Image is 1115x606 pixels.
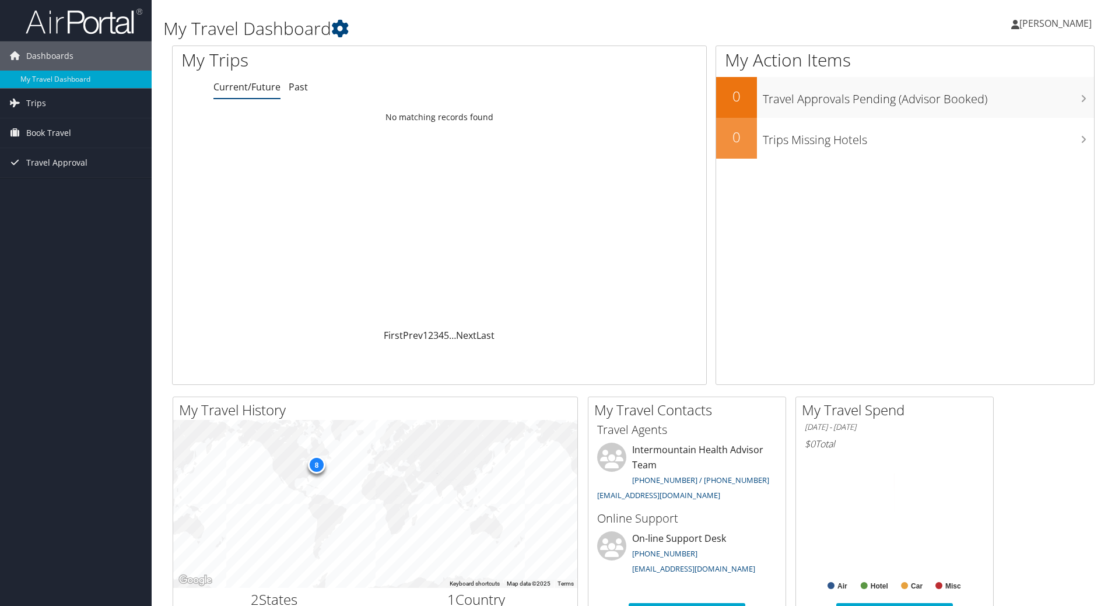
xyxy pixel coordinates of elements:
li: On-line Support Desk [591,531,783,579]
a: Prev [403,329,423,342]
img: airportal-logo.png [26,8,142,35]
span: … [449,329,456,342]
a: 3 [433,329,439,342]
a: Next [456,329,476,342]
a: Open this area in Google Maps (opens a new window) [176,573,215,588]
span: Dashboards [26,41,73,71]
a: 4 [439,329,444,342]
a: [PHONE_NUMBER] / [PHONE_NUMBER] [632,475,769,485]
h6: Total [805,437,984,450]
text: Misc [945,582,961,590]
text: Hotel [871,582,888,590]
img: Google [176,573,215,588]
a: [PERSON_NAME] [1011,6,1103,41]
h6: [DATE] - [DATE] [805,422,984,433]
h3: Online Support [597,510,777,527]
a: First [384,329,403,342]
span: Map data ©2025 [507,580,551,587]
span: Travel Approval [26,148,87,177]
a: Current/Future [213,80,280,93]
a: Terms (opens in new tab) [557,580,574,587]
h2: My Travel Contacts [594,400,786,420]
a: 0Travel Approvals Pending (Advisor Booked) [716,77,1094,118]
text: Air [837,582,847,590]
a: [EMAIL_ADDRESS][DOMAIN_NAME] [597,490,720,500]
div: 8 [308,456,325,474]
button: Keyboard shortcuts [450,580,500,588]
a: [PHONE_NUMBER] [632,548,697,559]
span: Trips [26,89,46,118]
span: Book Travel [26,118,71,148]
a: 5 [444,329,449,342]
h1: My Action Items [716,48,1094,72]
a: 1 [423,329,428,342]
h2: 0 [716,127,757,147]
h1: My Travel Dashboard [163,16,790,41]
h1: My Trips [181,48,475,72]
h3: Travel Agents [597,422,777,438]
td: No matching records found [173,107,706,128]
h3: Travel Approvals Pending (Advisor Booked) [763,85,1094,107]
h2: 0 [716,86,757,106]
h2: My Travel History [179,400,577,420]
a: 2 [428,329,433,342]
li: Intermountain Health Advisor Team [591,443,783,505]
h2: My Travel Spend [802,400,993,420]
span: $0 [805,437,815,450]
span: [PERSON_NAME] [1019,17,1092,30]
text: Car [911,582,923,590]
a: Past [289,80,308,93]
a: [EMAIL_ADDRESS][DOMAIN_NAME] [632,563,755,574]
h3: Trips Missing Hotels [763,126,1094,148]
a: 0Trips Missing Hotels [716,118,1094,159]
a: Last [476,329,495,342]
